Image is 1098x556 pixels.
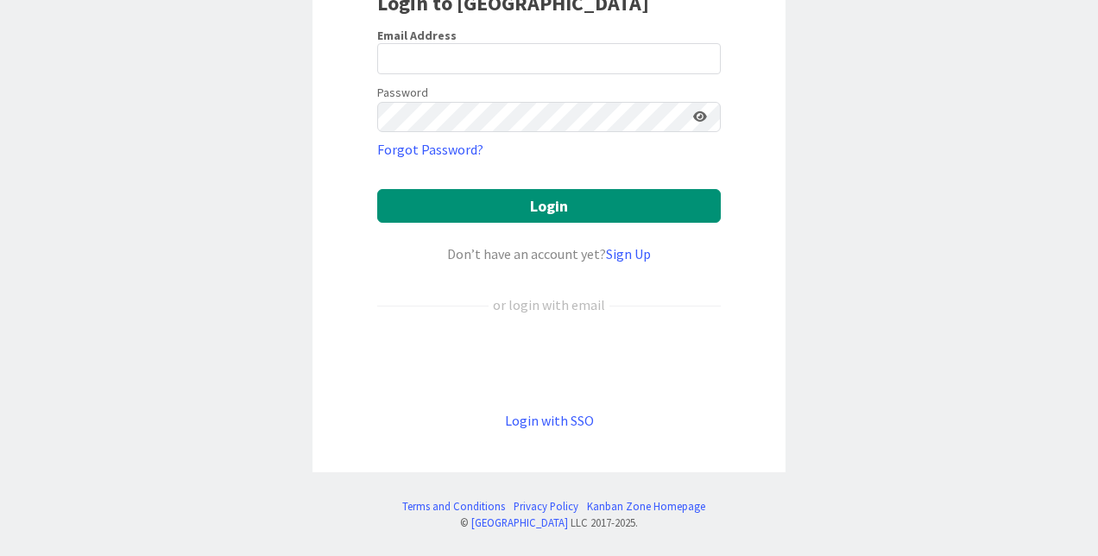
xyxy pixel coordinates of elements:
label: Password [377,84,428,102]
a: Sign Up [606,245,651,262]
a: [GEOGRAPHIC_DATA] [471,515,568,529]
a: Login with SSO [505,412,594,429]
a: Forgot Password? [377,139,483,160]
a: Privacy Policy [514,498,578,515]
label: Email Address [377,28,457,43]
div: © LLC 2017- 2025 . [394,515,705,531]
div: or login with email [489,294,609,315]
a: Kanban Zone Homepage [587,498,705,515]
iframe: Sign in with Google Button [369,344,729,382]
div: Don’t have an account yet? [377,243,721,264]
button: Login [377,189,721,223]
a: Terms and Conditions [402,498,505,515]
